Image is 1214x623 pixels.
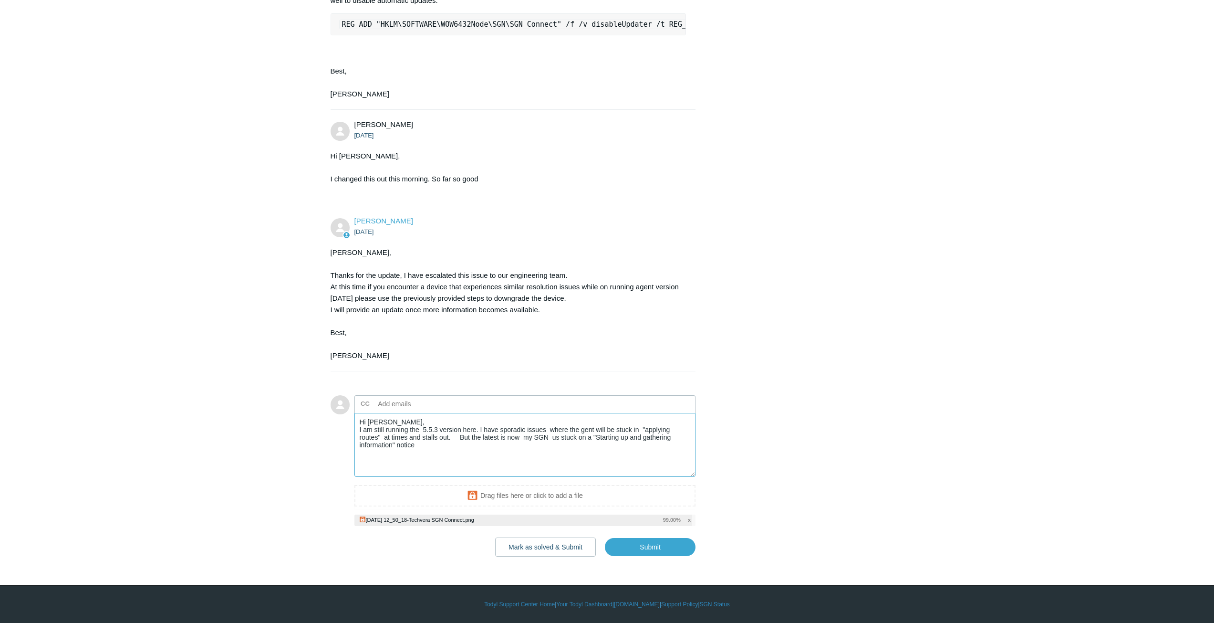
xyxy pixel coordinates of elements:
[361,397,370,411] label: CC
[495,538,596,557] button: Mark as solved & Submit
[688,516,691,524] span: x
[354,132,374,139] time: 08/11/2025, 15:19
[556,600,612,609] a: Your Todyl Dashboard
[663,516,681,524] span: 99.00%
[700,600,730,609] a: SGN Status
[374,397,477,411] input: Add emails
[354,228,374,235] time: 08/11/2025, 19:29
[614,600,660,609] a: [DOMAIN_NAME]
[331,150,686,185] div: Hi [PERSON_NAME],
[484,600,555,609] a: Todyl Support Center Home
[331,247,686,361] div: [PERSON_NAME], Thanks for the update, I have escalated this issue to our engineering team. At thi...
[354,413,696,477] textarea: Add your reply
[339,20,720,29] code: REG ADD "HKLM\SOFTWARE\WOW6432Node\SGN\SGN Connect" /f /v disableUpdater /t REG_SZ /d 1
[354,120,413,128] span: Casey Lackey
[331,600,884,609] div: | | | |
[605,538,695,556] input: Submit
[354,217,413,225] span: Kris Haire
[331,173,686,185] div: I changed this out this morning. So far so good
[354,217,413,225] a: [PERSON_NAME]
[661,600,698,609] a: Support Policy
